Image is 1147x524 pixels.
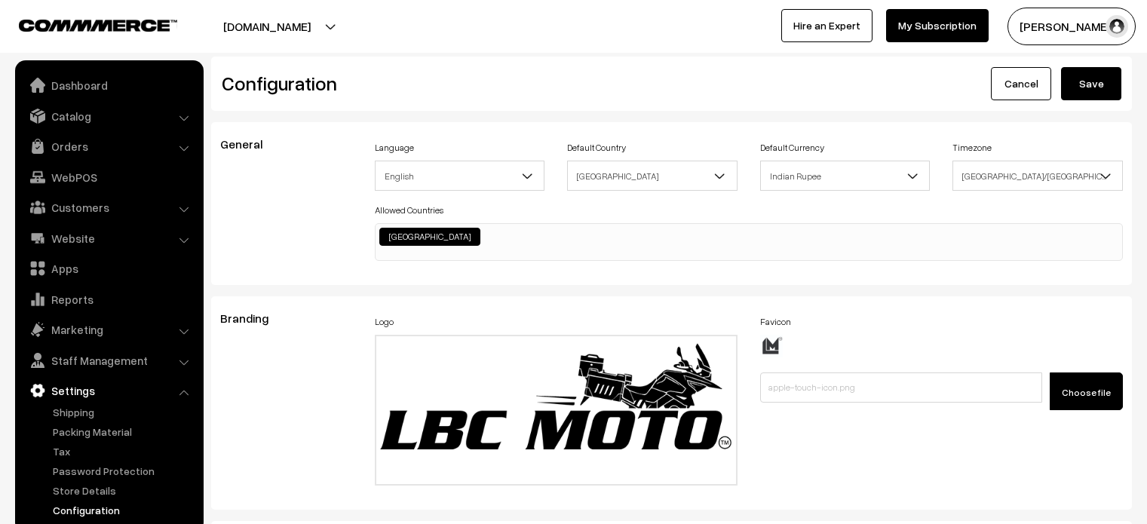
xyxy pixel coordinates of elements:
a: Dashboard [19,72,198,99]
a: Website [19,225,198,252]
label: Favicon [760,315,791,329]
span: English [376,163,544,189]
span: Asia/Kolkata [953,163,1122,189]
a: Password Protection [49,463,198,479]
img: 17248319857021apple-touch-icon.png [760,335,783,357]
a: Customers [19,194,198,221]
a: Cancel [991,67,1051,100]
a: Configuration [49,502,198,518]
span: General [220,136,281,152]
span: Indian Rupee [760,161,931,191]
label: Language [375,141,414,155]
input: apple-touch-icon.png [760,372,1042,403]
a: Staff Management [19,347,198,374]
span: Asia/Kolkata [952,161,1123,191]
a: Marketing [19,316,198,343]
span: Indian Rupee [761,163,930,189]
button: Save [1061,67,1121,100]
label: Logo [375,315,394,329]
span: English [375,161,545,191]
label: Default Currency [760,141,824,155]
h2: Configuration [222,72,661,95]
span: Branding [220,311,287,326]
span: India [567,161,738,191]
a: Catalog [19,103,198,130]
a: Apps [19,255,198,282]
a: Orders [19,133,198,160]
span: Choose file [1062,387,1111,398]
label: Default Country [567,141,626,155]
a: Packing Material [49,424,198,440]
a: Store Details [49,483,198,498]
a: Tax [49,443,198,459]
a: COMMMERCE [19,15,151,33]
img: user [1106,15,1128,38]
a: Shipping [49,404,198,420]
a: WebPOS [19,164,198,191]
a: My Subscription [886,9,989,42]
span: India [568,163,737,189]
img: COMMMERCE [19,20,177,31]
button: [DOMAIN_NAME] [170,8,363,45]
label: Timezone [952,141,992,155]
button: [PERSON_NAME] [1007,8,1136,45]
a: Reports [19,286,198,313]
a: Hire an Expert [781,9,873,42]
a: Settings [19,377,198,404]
li: India [379,228,480,246]
label: Allowed Countries [375,204,443,217]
